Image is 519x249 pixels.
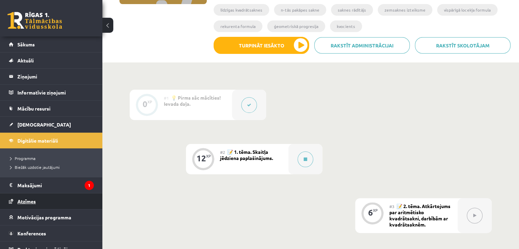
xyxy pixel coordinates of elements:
legend: Maksājumi [17,177,94,193]
span: Konferences [17,230,46,236]
a: Informatīvie ziņojumi [9,85,94,100]
span: Mācību resursi [17,105,51,112]
a: Rakstīt skolotājam [415,37,510,54]
span: Sākums [17,41,35,47]
span: 📝 1. tēma. Skaitļa jēdziena paplašinājums. [220,149,273,161]
a: Biežāk uzdotie jautājumi [10,164,96,170]
a: Atzīmes [9,193,94,209]
button: Turpināt iesākto [214,37,309,54]
span: #3 [389,204,394,209]
i: 1 [85,181,94,190]
li: saknes rādītājs [331,4,373,16]
li: līdzīgas kvadrātsaknes [214,4,269,16]
div: XP [373,208,378,212]
a: Motivācijas programma [9,209,94,225]
a: Konferences [9,225,94,241]
li: ģeometriskā progresija [267,20,325,32]
span: Atzīmes [17,198,36,204]
span: [DEMOGRAPHIC_DATA] [17,121,71,128]
a: Mācību resursi [9,101,94,116]
li: zemsaknes izteiksme [378,4,432,16]
span: Digitālie materiāli [17,137,58,144]
div: 12 [197,155,206,161]
legend: Informatīvie ziņojumi [17,85,94,100]
span: #2 [220,149,225,155]
a: Digitālie materiāli [9,133,94,148]
div: XP [147,100,152,104]
a: Rīgas 1. Tālmācības vidusskola [8,12,62,29]
div: 6 [368,209,373,216]
legend: Ziņojumi [17,69,94,84]
a: Sākums [9,36,94,52]
span: Aktuāli [17,57,34,63]
li: kvocients [330,20,362,32]
li: vispārīgā locekļa formula [437,4,498,16]
div: XP [206,154,211,158]
a: Aktuāli [9,53,94,68]
a: Ziņojumi [9,69,94,84]
li: n-tās pakāpes sakne [274,4,326,16]
li: rekurenta formula [214,20,262,32]
span: 📝 2. tēma. Atkārtojums par aritmētisko kvadrātsakni, darbībām ar kvadrātsaknēm. [389,203,450,228]
div: 0 [143,101,147,107]
span: #1 [164,95,169,101]
a: Programma [10,155,96,161]
span: 💡 Pirms sāc mācīties! Ievada daļa. [164,94,221,107]
span: Programma [10,156,35,161]
a: Maksājumi1 [9,177,94,193]
a: [DEMOGRAPHIC_DATA] [9,117,94,132]
span: Motivācijas programma [17,214,71,220]
a: Rakstīt administrācijai [314,37,410,54]
span: Biežāk uzdotie jautājumi [10,164,60,170]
